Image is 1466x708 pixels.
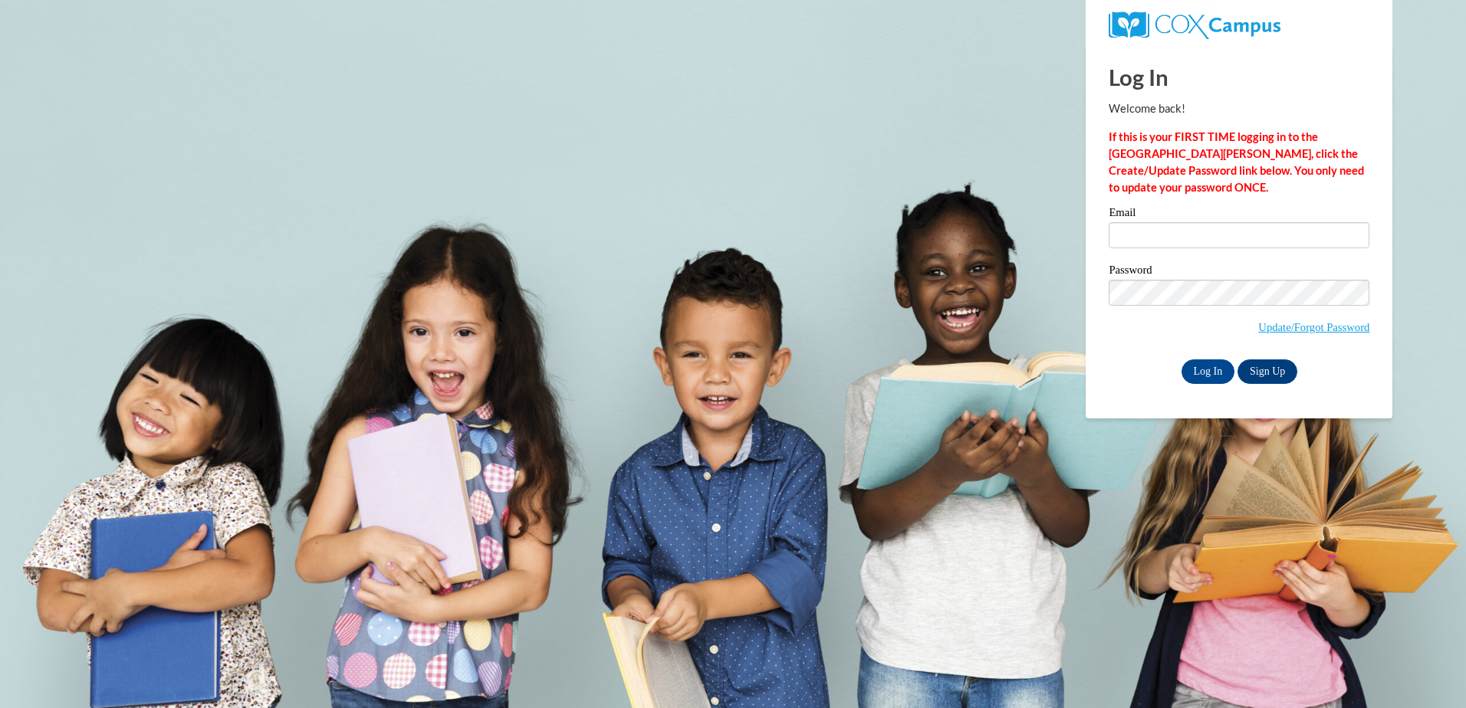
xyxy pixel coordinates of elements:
strong: If this is your FIRST TIME logging in to the [GEOGRAPHIC_DATA][PERSON_NAME], click the Create/Upd... [1109,130,1364,194]
p: Welcome back! [1109,100,1369,117]
img: COX Campus [1109,11,1280,39]
label: Email [1109,207,1369,222]
a: COX Campus [1109,18,1280,31]
h1: Log In [1109,61,1369,93]
input: Log In [1182,359,1235,384]
a: Update/Forgot Password [1258,321,1369,333]
a: Sign Up [1238,359,1297,384]
label: Password [1109,264,1369,280]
